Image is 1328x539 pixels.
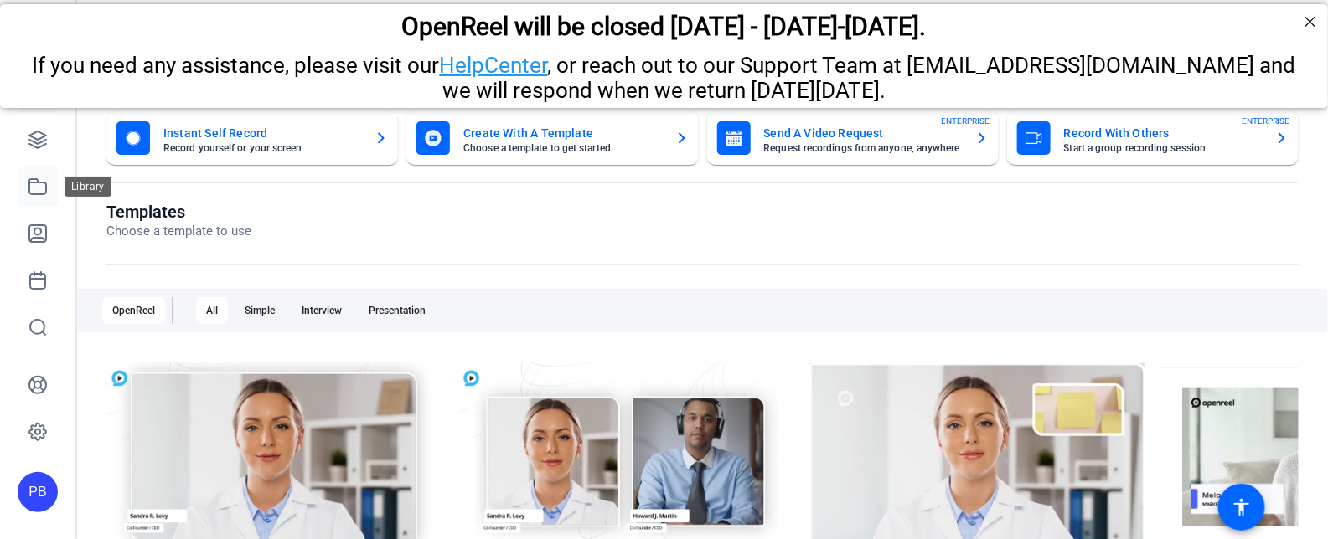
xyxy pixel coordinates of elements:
[942,115,990,127] span: ENTERPRISE
[106,202,251,222] h1: Templates
[163,143,361,153] mat-card-subtitle: Record yourself or your screen
[440,49,548,74] a: HelpCenter
[21,8,1307,37] div: OpenReel will be closed [DATE] - [DATE]-[DATE].
[292,297,352,324] div: Interview
[102,297,165,324] div: OpenReel
[463,143,661,153] mat-card-subtitle: Choose a template to get started
[1232,497,1252,517] mat-icon: accessibility
[1242,115,1290,127] span: ENTERPRISE
[33,49,1296,99] span: If you need any assistance, please visit our , or reach out to our Support Team at [EMAIL_ADDRESS...
[463,123,661,143] mat-card-title: Create With A Template
[106,111,398,165] button: Instant Self RecordRecord yourself or your screen
[196,297,228,324] div: All
[1064,123,1262,143] mat-card-title: Record With Others
[163,123,361,143] mat-card-title: Instant Self Record
[764,143,962,153] mat-card-subtitle: Request recordings from anyone, anywhere
[707,111,999,165] button: Send A Video RequestRequest recordings from anyone, anywhereENTERPRISE
[359,297,436,324] div: Presentation
[235,297,285,324] div: Simple
[1007,111,1299,165] button: Record With OthersStart a group recording sessionENTERPRISE
[1064,143,1262,153] mat-card-subtitle: Start a group recording session
[406,111,698,165] button: Create With A TemplateChoose a template to get started
[764,123,962,143] mat-card-title: Send A Video Request
[65,177,111,197] div: Library
[106,222,251,241] p: Choose a template to use
[18,472,58,512] div: PB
